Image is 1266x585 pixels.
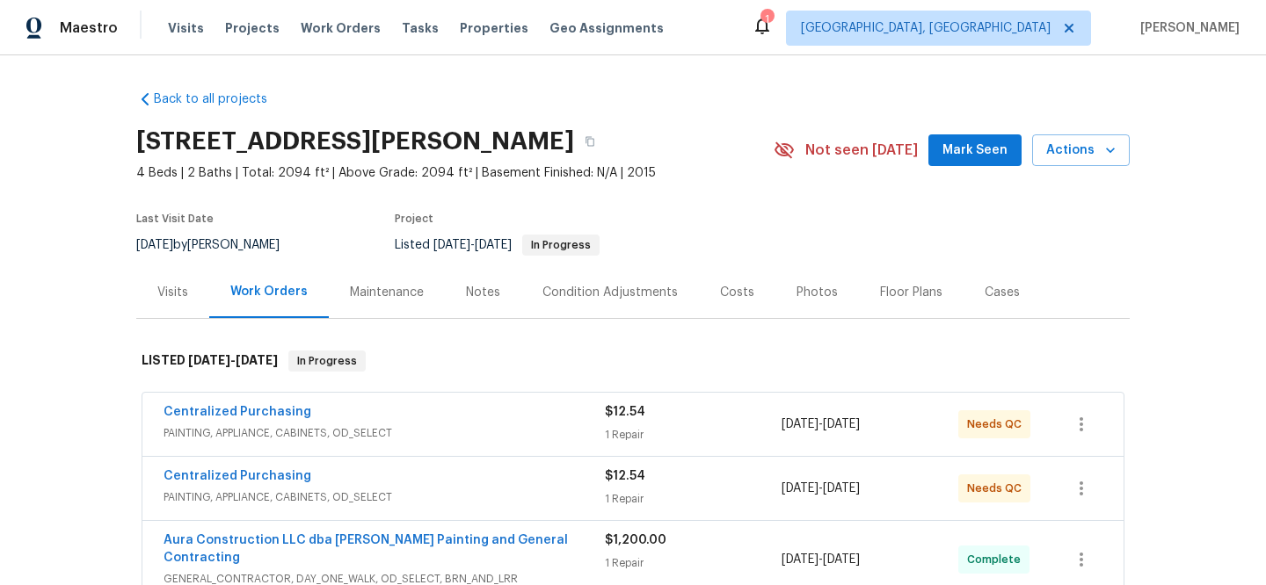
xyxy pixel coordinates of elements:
span: $12.54 [605,406,645,418]
span: [DATE] [136,239,173,251]
span: - [188,354,278,366]
span: Properties [460,19,528,37]
span: Tasks [402,22,439,34]
span: In Progress [524,240,598,250]
button: Copy Address [574,126,606,157]
span: [DATE] [782,482,819,495]
button: Mark Seen [928,134,1022,167]
span: [DATE] [823,418,860,430]
span: [DATE] [823,482,860,495]
div: Costs [720,284,754,301]
span: [DATE] [475,239,512,251]
a: Back to all projects [136,90,305,108]
span: $12.54 [605,470,645,482]
span: PAINTING, APPLIANCE, CABINETS, OD_SELECT [164,488,605,506]
span: Work Orders [301,19,381,37]
span: In Progress [290,352,364,370]
span: - [782,551,860,568]
button: Actions [1032,134,1130,167]
span: PAINTING, APPLIANCE, CABINETS, OD_SELECT [164,424,605,442]
div: Work Orders [230,283,308,300]
span: 4 Beds | 2 Baths | Total: 2094 ft² | Above Grade: 2094 ft² | Basement Finished: N/A | 2015 [136,164,774,182]
div: Photos [797,284,838,301]
span: Maestro [60,19,118,37]
div: Cases [985,284,1020,301]
span: Not seen [DATE] [805,141,918,159]
span: $1,200.00 [605,534,666,546]
span: [DATE] [236,354,278,366]
span: Listed [395,239,600,251]
span: [PERSON_NAME] [1133,19,1240,37]
h2: [STREET_ADDRESS][PERSON_NAME] [136,133,574,150]
div: 1 Repair [605,554,782,572]
div: Floor Plans [880,284,942,301]
span: [DATE] [433,239,470,251]
span: [DATE] [188,354,230,366]
span: [DATE] [782,553,819,566]
div: by [PERSON_NAME] [136,235,301,256]
div: Visits [157,284,188,301]
div: 1 Repair [605,426,782,444]
div: Notes [466,284,500,301]
span: Visits [168,19,204,37]
a: Centralized Purchasing [164,470,311,482]
span: Projects [225,19,280,37]
a: Centralized Purchasing [164,406,311,418]
div: Condition Adjustments [542,284,678,301]
span: Needs QC [967,415,1029,433]
span: Geo Assignments [549,19,664,37]
a: Aura Construction LLC dba [PERSON_NAME] Painting and General Contracting [164,534,568,564]
span: - [782,480,860,497]
span: [DATE] [823,553,860,566]
span: [GEOGRAPHIC_DATA], [GEOGRAPHIC_DATA] [801,19,1051,37]
span: Project [395,213,433,224]
span: Complete [967,551,1028,568]
span: Needs QC [967,480,1029,497]
span: Last Visit Date [136,213,214,224]
h6: LISTED [142,350,278,372]
div: 1 [760,11,773,28]
div: 1 Repair [605,490,782,508]
span: Actions [1046,140,1116,162]
div: LISTED [DATE]-[DATE]In Progress [136,333,1130,389]
span: Mark Seen [942,140,1008,162]
div: Maintenance [350,284,424,301]
span: - [433,239,512,251]
span: [DATE] [782,418,819,430]
span: - [782,415,860,433]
